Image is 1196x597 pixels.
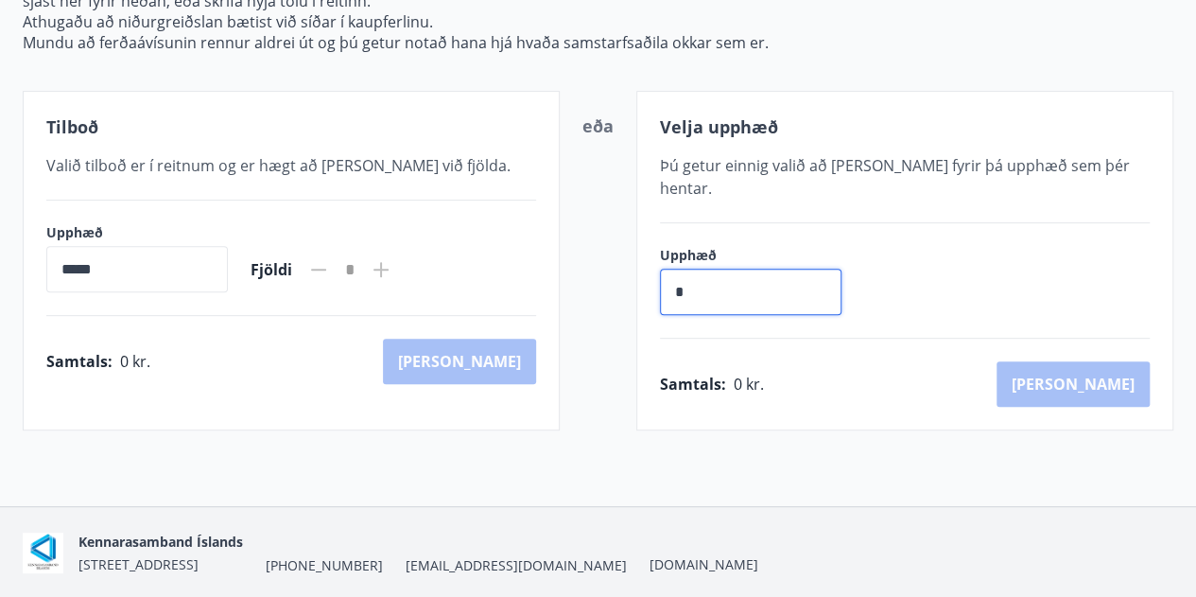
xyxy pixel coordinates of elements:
img: AOgasd1zjyUWmx8qB2GFbzp2J0ZxtdVPFY0E662R.png [23,533,63,573]
p: Athugaðu að niðurgreiðslan bætist við síðar í kaupferlinu. [23,11,1173,32]
span: Fjöldi [251,259,292,280]
span: [PHONE_NUMBER] [266,556,383,575]
a: [DOMAIN_NAME] [650,555,758,573]
span: Kennarasamband Íslands [78,533,243,551]
span: Samtals : [660,374,726,395]
span: Þú getur einnig valið að [PERSON_NAME] fyrir þá upphæð sem þér hentar. [660,155,1130,199]
span: Tilboð [46,115,98,138]
span: eða [582,114,614,137]
span: Velja upphæð [660,115,778,138]
span: [STREET_ADDRESS] [78,555,199,573]
span: [EMAIL_ADDRESS][DOMAIN_NAME] [406,556,627,575]
span: Samtals : [46,351,113,372]
span: Valið tilboð er í reitnum og er hægt að [PERSON_NAME] við fjölda. [46,155,511,176]
label: Upphæð [46,223,228,242]
p: Mundu að ferðaávísunin rennur aldrei út og þú getur notað hana hjá hvaða samstarfsaðila okkar sem... [23,32,1173,53]
span: 0 kr. [734,374,764,395]
span: 0 kr. [120,351,150,372]
label: Upphæð [660,246,860,265]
